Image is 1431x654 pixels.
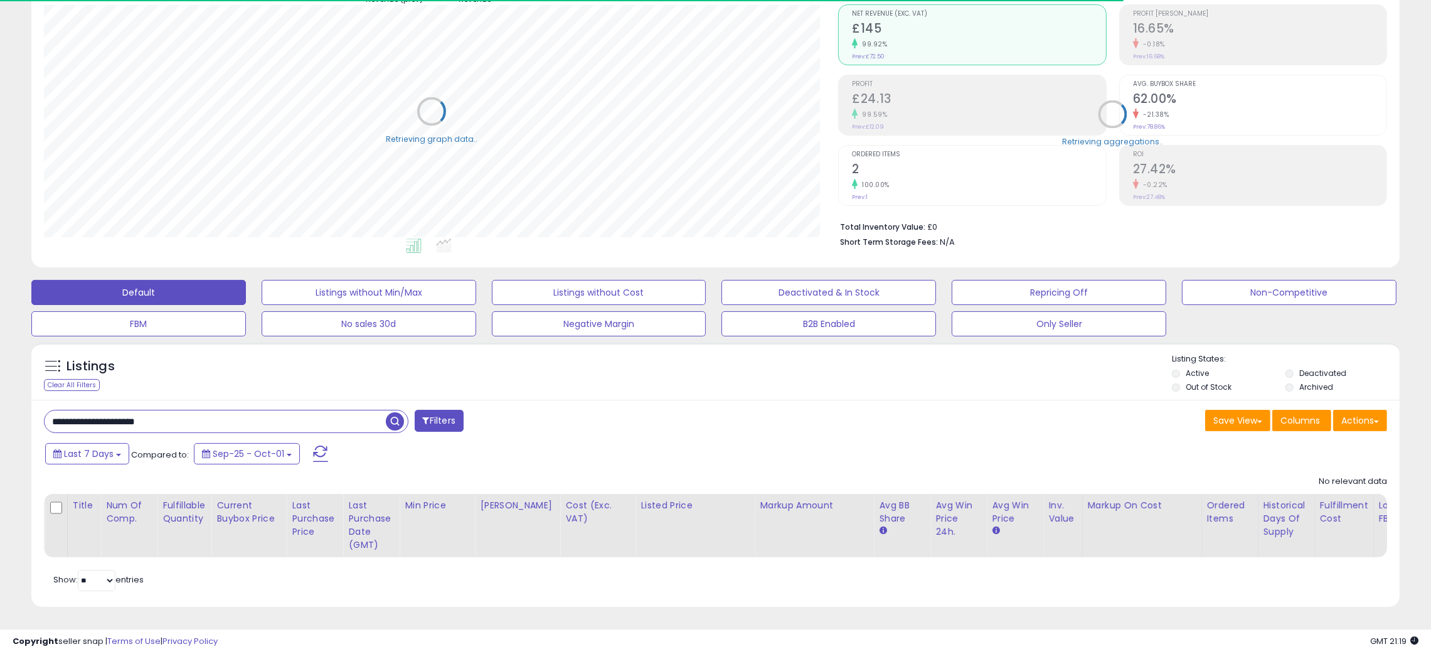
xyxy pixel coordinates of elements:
div: Fulfillment Cost [1320,499,1368,525]
div: [PERSON_NAME] [480,499,555,512]
strong: Copyright [13,635,58,647]
button: Filters [415,410,464,432]
div: Num of Comp. [106,499,152,525]
label: Out of Stock [1186,382,1232,392]
span: 2025-10-9 21:19 GMT [1370,635,1418,647]
button: B2B Enabled [721,311,936,336]
button: Negative Margin [492,311,706,336]
div: Cost (Exc. VAT) [565,499,630,525]
label: Deactivated [1299,368,1346,378]
span: Columns [1280,414,1320,427]
button: Save View [1205,410,1270,431]
button: Deactivated & In Stock [721,280,936,305]
button: Listings without Cost [492,280,706,305]
div: Last Purchase Date (GMT) [348,499,394,552]
div: seller snap | | [13,636,218,648]
div: Inv. value [1048,499,1077,525]
span: Last 7 Days [64,448,114,460]
div: Avg BB Share [879,499,925,525]
div: Low Price FBA [1379,499,1425,525]
button: Actions [1333,410,1387,431]
span: Show: entries [53,574,144,586]
p: Listing States: [1172,353,1400,365]
div: Ordered Items [1207,499,1253,525]
button: Only Seller [952,311,1166,336]
div: Clear All Filters [44,379,100,391]
div: Current Buybox Price [216,499,281,525]
div: Markup on Cost [1088,499,1196,512]
a: Privacy Policy [162,635,218,647]
div: Listed Price [641,499,749,512]
div: Title [73,499,95,512]
button: Repricing Off [952,280,1166,305]
button: No sales 30d [262,311,476,336]
div: Avg Win Price 24h. [935,499,981,539]
a: Terms of Use [107,635,161,647]
div: Historical Days Of Supply [1263,499,1309,539]
div: Retrieving aggregations.. [1062,136,1163,147]
button: Non-Competitive [1182,280,1396,305]
th: The percentage added to the cost of goods (COGS) that forms the calculator for Min & Max prices. [1082,494,1201,557]
div: Avg Win Price [992,499,1038,525]
small: Avg BB Share. [879,525,886,537]
span: Compared to: [131,449,189,461]
div: Fulfillable Quantity [162,499,206,525]
div: No relevant data [1319,476,1387,488]
div: Retrieving graph data.. [386,133,477,144]
div: Min Price [405,499,469,512]
span: Sep-25 - Oct-01 [213,448,284,460]
small: Avg Win Price. [992,525,999,537]
button: Listings without Min/Max [262,280,476,305]
div: Markup Amount [760,499,868,512]
label: Archived [1299,382,1333,392]
button: FBM [31,311,246,336]
label: Active [1186,368,1209,378]
h5: Listings [66,358,115,375]
div: Last Purchase Price [292,499,338,539]
button: Last 7 Days [45,443,129,464]
button: Default [31,280,246,305]
button: Sep-25 - Oct-01 [194,443,300,464]
button: Columns [1272,410,1331,431]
